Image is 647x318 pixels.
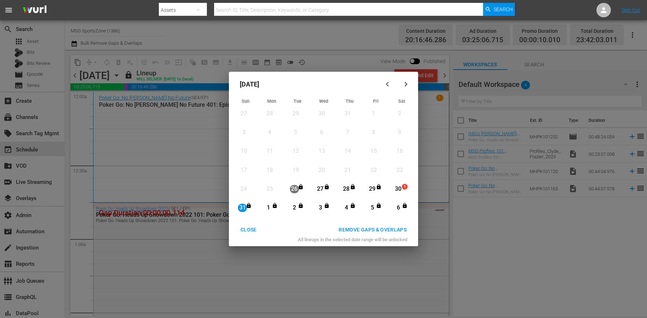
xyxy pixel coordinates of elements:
[232,223,265,237] button: CLOSE
[317,166,326,175] div: 20
[394,185,403,193] div: 30
[317,147,326,155] div: 13
[291,128,300,137] div: 5
[290,185,299,193] div: 26
[330,223,415,237] button: REMOVE GAPS & OVERLAPS
[342,185,351,193] div: 28
[291,110,300,118] div: 29
[267,98,276,104] span: Mon
[319,98,328,104] span: Wed
[333,225,412,234] div: REMOVE GAPS & OVERLAPS
[317,110,326,118] div: 30
[369,128,378,137] div: 8
[239,128,248,137] div: 3
[265,185,274,193] div: 25
[494,3,513,16] span: Search
[317,128,326,137] div: 6
[265,147,274,155] div: 11
[291,166,300,175] div: 19
[621,7,640,13] a: Sign Out
[368,204,377,212] div: 5
[233,75,380,93] div: [DATE]
[239,110,248,118] div: 27
[265,166,274,175] div: 18
[17,2,52,19] img: ans4CAIJ8jUAAAAAAAAAAAAAAAAAAAAAAAAgQb4GAAAAAAAAAAAAAAAAAAAAAAAAJMjXAAAAAAAAAAAAAAAAAAAAAAAAgAT5G...
[346,98,353,104] span: Thu
[233,96,414,220] div: Month View
[402,184,407,190] span: 1
[395,166,404,175] div: 23
[239,147,248,155] div: 10
[398,98,405,104] span: Sat
[235,225,262,234] div: CLOSE
[291,147,300,155] div: 12
[395,110,404,118] div: 2
[369,166,378,175] div: 22
[343,128,352,137] div: 7
[4,6,13,14] span: menu
[369,147,378,155] div: 15
[343,166,352,175] div: 21
[264,204,273,212] div: 1
[239,185,248,193] div: 24
[316,185,325,193] div: 27
[239,166,248,175] div: 17
[232,237,415,246] div: All lineups in the selected date range will be unlocked
[395,147,404,155] div: 16
[294,98,301,104] span: Tue
[316,204,325,212] div: 3
[395,128,404,137] div: 9
[343,147,352,155] div: 14
[394,204,403,212] div: 6
[290,204,299,212] div: 2
[242,98,249,104] span: Sun
[343,110,352,118] div: 31
[368,185,377,193] div: 29
[342,204,351,212] div: 4
[369,110,378,118] div: 1
[373,98,378,104] span: Fri
[238,204,247,212] div: 31
[265,110,274,118] div: 28
[265,128,274,137] div: 4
